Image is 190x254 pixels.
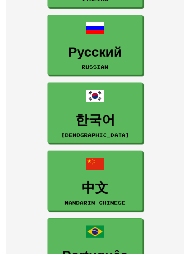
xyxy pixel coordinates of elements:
a: РусскийRussian [47,15,142,75]
small: [DEMOGRAPHIC_DATA] [61,132,129,138]
h3: Русский [52,45,138,60]
h3: 中文 [52,181,138,195]
a: 中文Mandarin Chinese [47,151,142,211]
small: Mandarin Chinese [65,200,125,205]
small: Russian [82,64,108,70]
a: 한국어[DEMOGRAPHIC_DATA] [47,83,142,143]
h3: 한국어 [52,113,138,127]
